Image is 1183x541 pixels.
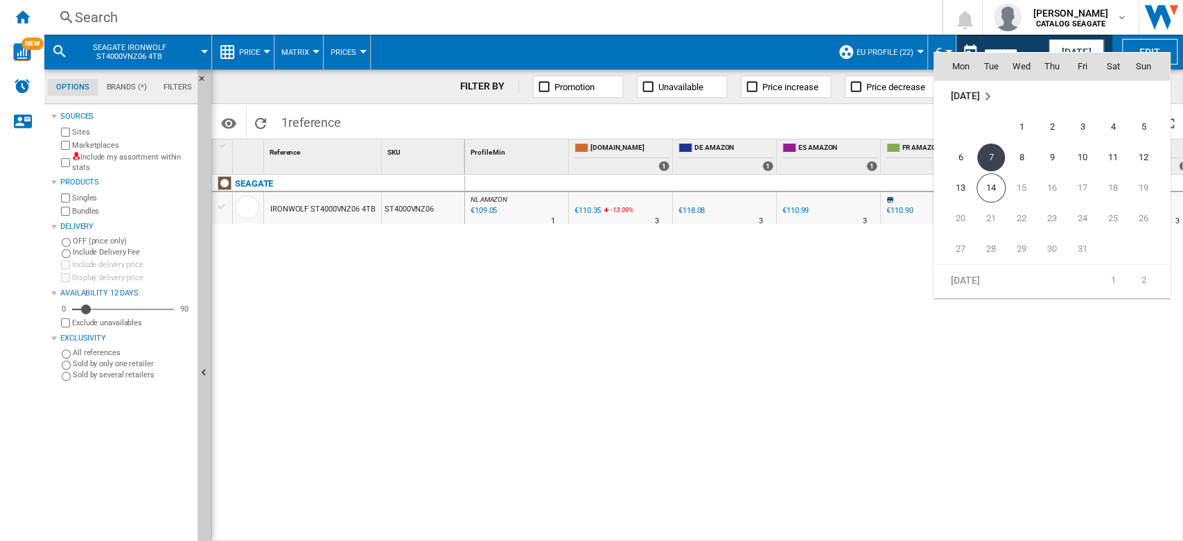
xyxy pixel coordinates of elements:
td: Sunday October 5 2025 [1128,112,1170,142]
td: Saturday October 11 2025 [1098,142,1128,173]
span: 4 [1099,113,1127,141]
th: Fri [1067,53,1098,80]
th: Sun [1128,53,1170,80]
td: Wednesday October 8 2025 [1006,142,1037,173]
span: 9 [1038,144,1066,171]
md-calendar: Calendar [934,53,1170,298]
td: Monday October 20 2025 [934,203,976,234]
span: 10 [1069,144,1096,171]
th: Thu [1037,53,1067,80]
td: Monday October 6 2025 [934,142,976,173]
td: Thursday October 16 2025 [1037,173,1067,203]
span: 5 [1130,113,1157,141]
tr: Week undefined [934,81,1170,112]
td: Sunday November 2 2025 [1128,265,1170,296]
tr: Week 1 [934,112,1170,142]
span: 6 [947,144,974,171]
td: Tuesday October 28 2025 [976,234,1006,265]
th: Wed [1006,53,1037,80]
td: Sunday October 12 2025 [1128,142,1170,173]
span: 8 [1008,144,1035,171]
span: 13 [947,174,974,202]
td: Thursday October 2 2025 [1037,112,1067,142]
tr: Week 5 [934,234,1170,265]
td: Friday October 10 2025 [1067,142,1098,173]
td: Thursday October 9 2025 [1037,142,1067,173]
span: 1 [1008,113,1035,141]
span: 2 [1038,113,1066,141]
td: Sunday October 19 2025 [1128,173,1170,203]
td: Tuesday October 21 2025 [976,203,1006,234]
tr: Week 2 [934,142,1170,173]
span: 14 [976,173,1006,203]
span: [DATE] [951,275,979,286]
td: Friday October 3 2025 [1067,112,1098,142]
th: Mon [934,53,976,80]
span: 12 [1130,144,1157,171]
th: Tue [976,53,1006,80]
span: 7 [977,144,1005,171]
td: Sunday October 26 2025 [1128,203,1170,234]
span: [DATE] [951,90,979,101]
td: October 2025 [934,81,1170,112]
span: 11 [1099,144,1127,171]
td: Friday October 31 2025 [1067,234,1098,265]
td: Wednesday October 29 2025 [1006,234,1037,265]
td: Friday October 24 2025 [1067,203,1098,234]
th: Sat [1098,53,1128,80]
td: Wednesday October 1 2025 [1006,112,1037,142]
span: 3 [1069,113,1096,141]
td: Saturday October 4 2025 [1098,112,1128,142]
tr: Week 4 [934,203,1170,234]
td: Wednesday October 22 2025 [1006,203,1037,234]
td: Tuesday October 7 2025 [976,142,1006,173]
td: Saturday October 25 2025 [1098,203,1128,234]
tr: Week 1 [934,265,1170,296]
td: Thursday October 30 2025 [1037,234,1067,265]
td: Thursday October 23 2025 [1037,203,1067,234]
td: Wednesday October 15 2025 [1006,173,1037,203]
td: Monday October 13 2025 [934,173,976,203]
td: Monday October 27 2025 [934,234,976,265]
td: Tuesday October 14 2025 [976,173,1006,203]
td: Saturday October 18 2025 [1098,173,1128,203]
td: Friday October 17 2025 [1067,173,1098,203]
tr: Week 3 [934,173,1170,203]
td: Saturday November 1 2025 [1098,265,1128,296]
